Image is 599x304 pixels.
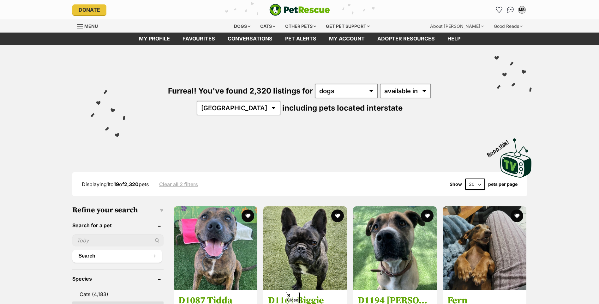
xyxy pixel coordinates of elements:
a: Adopter resources [371,33,441,45]
span: Furreal! You've found 2,320 listings for [168,86,313,95]
a: Clear all 2 filters [159,181,198,187]
div: Other pets [281,20,320,33]
a: My account [323,33,371,45]
div: Get pet support [321,20,374,33]
a: PetRescue [269,4,330,16]
span: Close [286,292,300,303]
span: Boop this! [486,135,515,158]
button: My account [517,5,527,15]
a: Boop this! [500,133,532,179]
button: Search [72,250,162,262]
span: Displaying to of pets [82,181,149,187]
a: conversations [221,33,279,45]
a: Favourites [176,33,221,45]
a: Favourites [494,5,504,15]
header: Species [72,276,164,282]
a: My profile [133,33,176,45]
header: Search for a pet [72,222,164,228]
div: MS [519,7,525,13]
a: Help [441,33,467,45]
span: Show [450,182,462,187]
div: Good Reads [489,20,527,33]
a: Conversations [506,5,516,15]
span: Menu [84,23,98,29]
a: Pet alerts [279,33,323,45]
img: D1194 Trent - American Staffordshire Terrier Dog [353,206,437,290]
img: PetRescue TV logo [500,138,532,178]
img: D1161 Biggie - French Bulldog [263,206,347,290]
div: Dogs [230,20,255,33]
label: pets per page [488,182,518,187]
strong: 19 [114,181,119,187]
img: Fern - Dachshund (Miniature Smooth Haired) Dog [443,206,526,290]
img: chat-41dd97257d64d25036548639549fe6c8038ab92f7586957e7f3b1b290dea8141.svg [507,7,514,13]
a: Menu [77,20,102,31]
button: favourite [511,210,523,222]
strong: 2,320 [124,181,139,187]
span: including pets located interstate [282,103,403,112]
img: D1087 Tidda - American Staffordshire Terrier Dog [174,206,257,290]
img: logo-e224e6f780fb5917bec1dbf3a21bbac754714ae5b6737aabdf751b685950b380.svg [269,4,330,16]
button: favourite [331,210,344,222]
div: About [PERSON_NAME] [426,20,488,33]
h3: Refine your search [72,206,164,215]
input: Toby [72,234,164,246]
ul: Account quick links [494,5,527,15]
strong: 1 [107,181,109,187]
button: favourite [242,210,254,222]
button: favourite [421,210,434,222]
div: Cats [256,20,280,33]
a: Donate [72,4,106,15]
a: Cats (4,183) [72,288,164,301]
